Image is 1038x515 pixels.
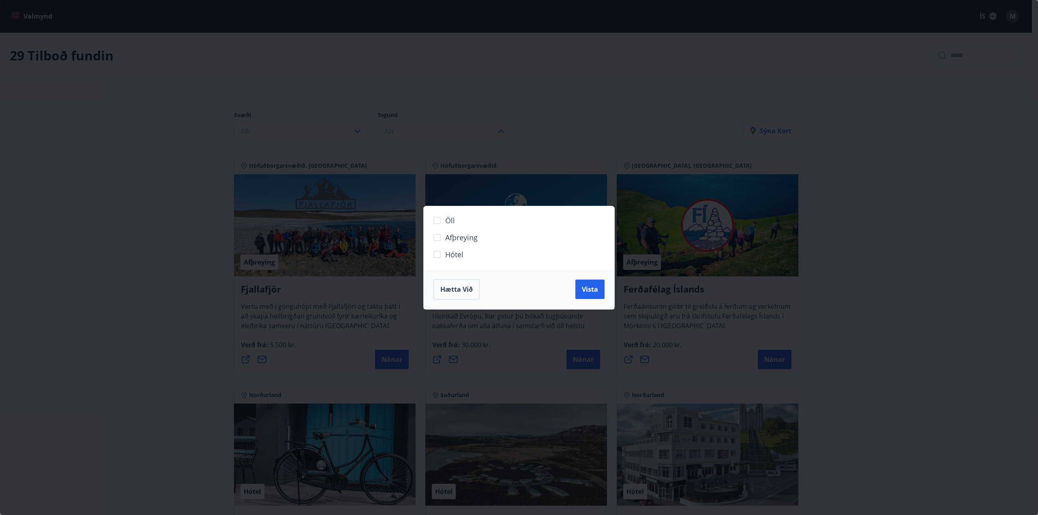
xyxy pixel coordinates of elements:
[575,280,605,299] button: Vista
[445,215,455,226] span: Öll
[433,279,480,299] button: Hætta við
[445,232,478,243] span: Afþreying
[445,249,463,260] span: Hótel
[440,285,473,294] span: Hætta við
[582,285,598,294] span: Vista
